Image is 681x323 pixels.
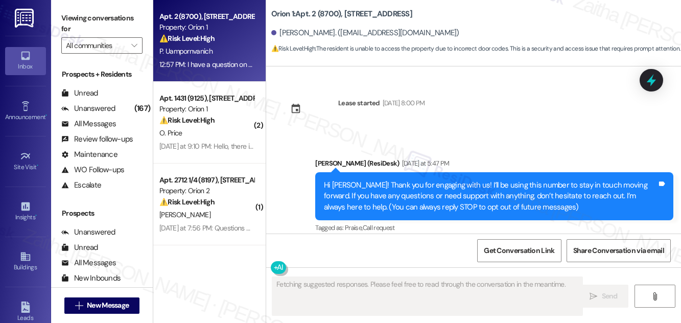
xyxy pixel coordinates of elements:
div: [PERSON_NAME]. ([EMAIL_ADDRESS][DOMAIN_NAME]) [271,28,459,38]
img: ResiDesk Logo [15,9,36,28]
div: Tagged as: [315,220,673,235]
div: WO Follow-ups [61,165,124,175]
input: All communities [66,37,126,54]
a: Buildings [5,248,46,275]
div: Apt. 1431 (9125), [STREET_ADDRESS] [159,93,254,104]
div: Unanswered [61,227,115,238]
textarea: Fetching suggested responses. Please feel free to read through the conversation in the meantime. [272,277,582,315]
div: Lease started [338,98,380,108]
span: • [37,162,38,169]
button: Send [579,285,628,308]
span: P. Uampornvanich [159,47,213,56]
span: New Message [87,300,129,311]
div: Property: Orion 1 [159,22,254,33]
i:  [590,292,597,301]
div: Unread [61,242,98,253]
a: Insights • [5,198,46,225]
span: Call request [363,223,395,232]
div: Property: Orion 1 [159,104,254,114]
div: Property: Orion 2 [159,186,254,196]
i:  [131,41,137,50]
div: All Messages [61,258,116,268]
strong: ⚠️ Risk Level: High [159,197,215,206]
div: [PERSON_NAME] (ResiDesk) [315,158,673,172]
div: All Messages [61,119,116,129]
a: Inbox [5,47,46,75]
div: [DATE] 8:00 PM [380,98,425,108]
button: Get Conversation Link [477,239,561,262]
span: • [45,112,47,119]
div: (167) [132,101,153,117]
span: Send [602,291,618,302]
button: Share Conversation via email [567,239,671,262]
span: Praise , [345,223,362,232]
strong: ⚠️ Risk Level: High [159,116,215,125]
div: Hi [PERSON_NAME]! Thank you for engaging with us! I’ll be using this number to stay in touch movi... [324,180,657,213]
span: : The resident is unable to access the property due to incorrect door codes. This is a security a... [271,43,680,54]
i:  [75,302,83,310]
div: Unanswered [61,103,115,114]
span: O. Price [159,128,182,137]
div: Review follow-ups [61,134,133,145]
a: Site Visit • [5,148,46,175]
span: [PERSON_NAME] [159,210,210,219]
span: • [35,212,37,219]
div: Escalate [61,180,101,191]
div: New Inbounds [61,273,121,284]
span: Get Conversation Link [484,245,554,256]
div: Apt. 2 (8700), [STREET_ADDRESS] [159,11,254,22]
i:  [651,292,659,301]
strong: ⚠️ Risk Level: High [271,44,315,53]
span: Share Conversation via email [573,245,664,256]
div: Prospects [51,208,153,219]
div: Unread [61,88,98,99]
div: Apt. 2712 1/4 (8197), [STREET_ADDRESS] [159,175,254,186]
div: Prospects + Residents [51,69,153,80]
div: Maintenance [61,149,118,160]
b: Orion 1: Apt. 2 (8700), [STREET_ADDRESS] [271,9,412,19]
div: [DATE] at 5:47 PM [400,158,450,169]
button: New Message [64,297,140,314]
strong: ⚠️ Risk Level: High [159,34,215,43]
label: Viewing conversations for [61,10,143,37]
